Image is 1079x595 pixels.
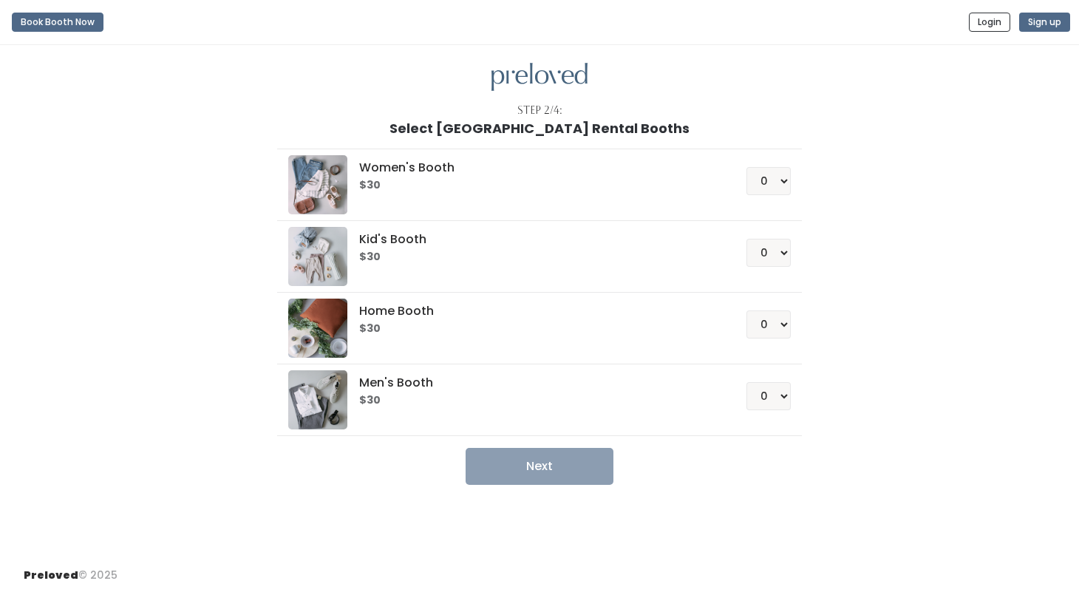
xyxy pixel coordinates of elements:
h6: $30 [359,395,710,407]
img: preloved logo [288,155,347,214]
h5: Kid's Booth [359,233,710,246]
h1: Select [GEOGRAPHIC_DATA] Rental Booths [389,121,690,136]
img: preloved logo [491,63,588,92]
a: Book Booth Now [12,6,103,38]
div: Step 2/4: [517,103,562,118]
img: preloved logo [288,299,347,358]
h5: Women's Booth [359,161,710,174]
button: Sign up [1019,13,1070,32]
h6: $30 [359,180,710,191]
button: Login [969,13,1010,32]
h6: $30 [359,323,710,335]
img: preloved logo [288,227,347,286]
h6: $30 [359,251,710,263]
button: Next [466,448,613,485]
h5: Home Booth [359,305,710,318]
img: preloved logo [288,370,347,429]
span: Preloved [24,568,78,582]
div: © 2025 [24,556,118,583]
button: Book Booth Now [12,13,103,32]
h5: Men's Booth [359,376,710,390]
